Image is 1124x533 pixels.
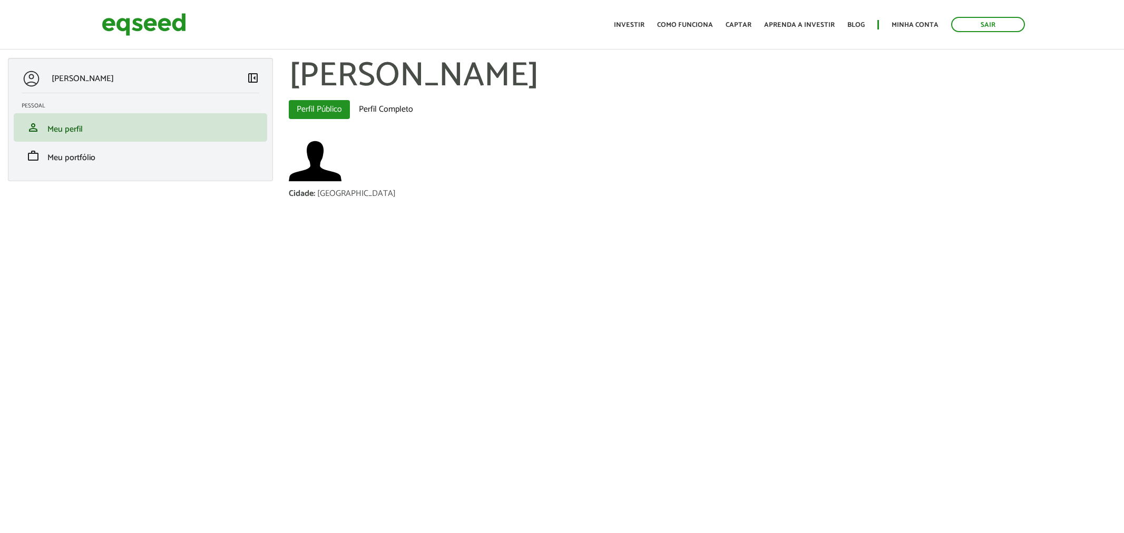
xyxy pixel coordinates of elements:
a: personMeu perfil [22,121,259,134]
span: Meu portfólio [47,151,95,165]
img: EqSeed [102,11,186,38]
a: Blog [847,22,865,28]
a: Como funciona [657,22,713,28]
a: workMeu portfólio [22,150,259,162]
a: Perfil Completo [351,100,421,119]
a: Investir [614,22,644,28]
h2: Pessoal [22,103,267,109]
span: left_panel_close [247,72,259,84]
li: Meu portfólio [14,142,267,170]
a: Minha conta [892,22,939,28]
li: Meu perfil [14,113,267,142]
a: Perfil Público [289,100,350,119]
a: Ver perfil do usuário. [289,135,341,187]
p: [PERSON_NAME] [52,74,114,84]
a: Aprenda a investir [764,22,835,28]
div: Cidade [289,190,317,198]
span: : [314,186,315,201]
a: Captar [726,22,751,28]
span: work [27,150,40,162]
span: Meu perfil [47,122,83,136]
div: [GEOGRAPHIC_DATA] [317,190,396,198]
a: Sair [951,17,1025,32]
h1: [PERSON_NAME] [289,58,1116,95]
img: Foto de Giuliana Braga dos Reis Lopes [289,135,341,187]
a: Colapsar menu [247,72,259,86]
span: person [27,121,40,134]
